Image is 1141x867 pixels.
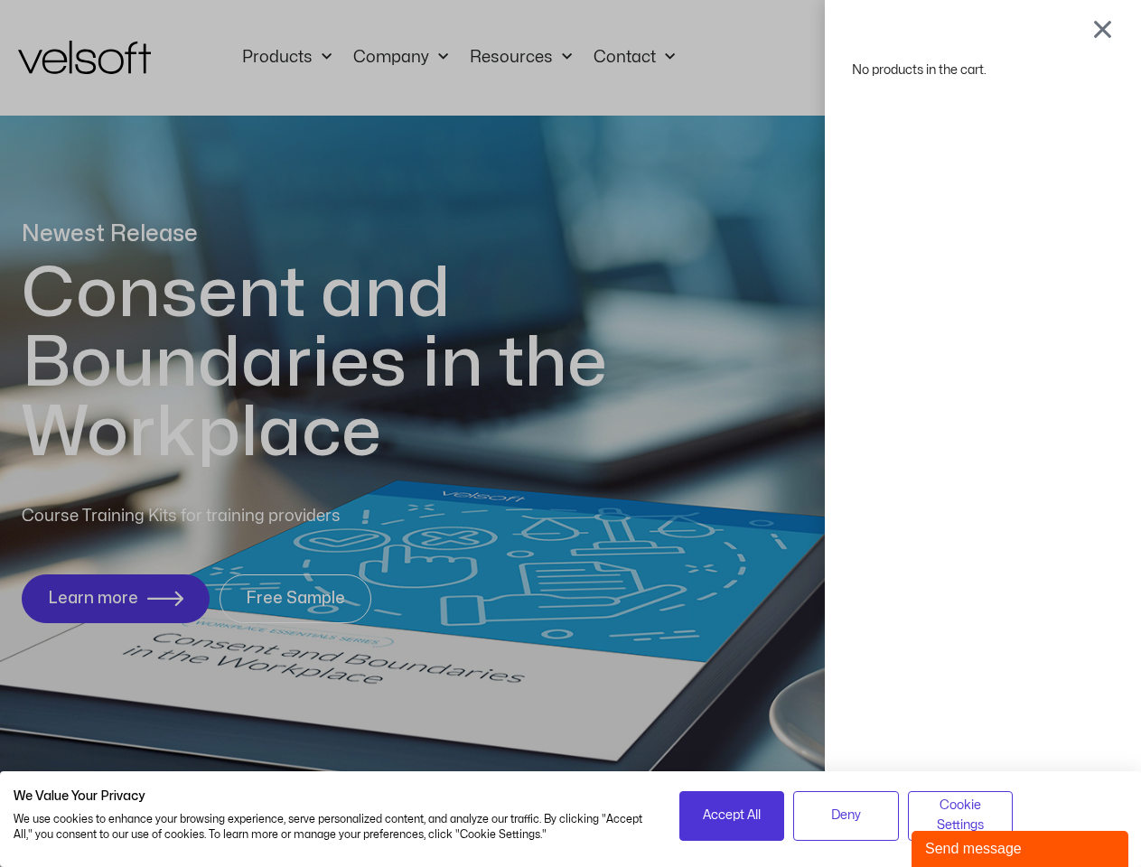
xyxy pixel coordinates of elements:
button: Deny all cookies [793,791,899,841]
span: Cookie Settings [920,796,1002,836]
div: No products in the cart. [852,58,1114,82]
button: Accept all cookies [679,791,785,841]
h2: We Value Your Privacy [14,788,652,805]
span: Accept All [703,806,761,825]
p: We use cookies to enhance your browsing experience, serve personalized content, and analyze our t... [14,812,652,843]
iframe: chat widget [912,827,1132,867]
button: Adjust cookie preferences [908,791,1014,841]
span: Deny [831,806,861,825]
